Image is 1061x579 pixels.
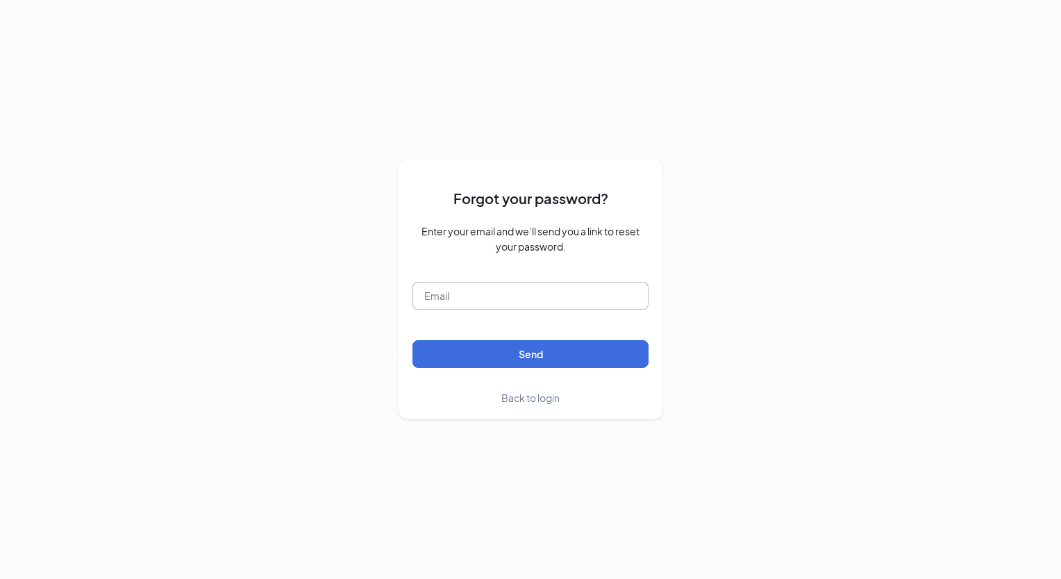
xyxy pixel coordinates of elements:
[501,392,560,404] span: Back to login
[453,187,608,209] span: Forgot your password?
[412,224,649,254] span: Enter your email and we’ll send you a link to reset your password.
[501,390,560,405] a: Back to login
[412,340,649,368] button: Send
[412,282,649,310] input: Email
